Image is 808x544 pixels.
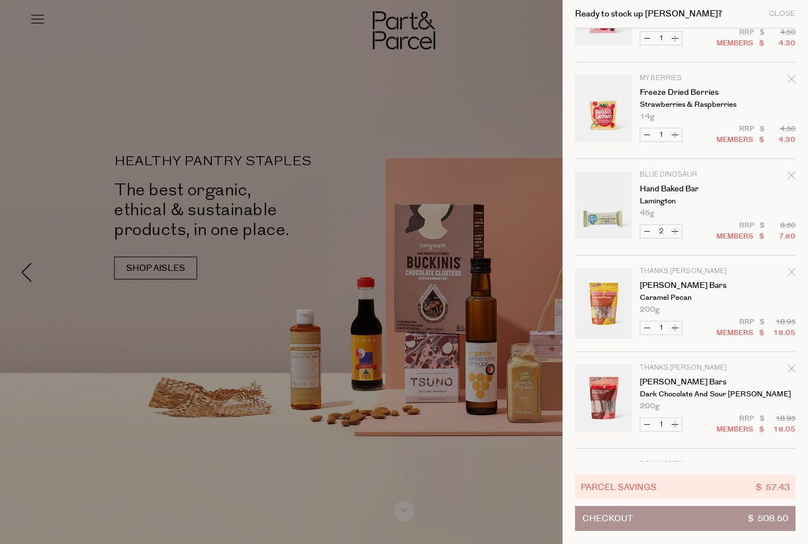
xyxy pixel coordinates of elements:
[756,480,790,493] span: $ 57.43
[788,266,795,282] div: Remove Darl Bars
[654,225,668,238] input: QTY Hand Baked Bar
[640,198,728,205] p: Lamington
[640,378,728,386] a: [PERSON_NAME] Bars
[748,507,788,530] span: $ 508.50
[640,101,728,108] p: Strawberries & Raspberries
[654,128,668,141] input: QTY Freeze Dried Berries
[788,363,795,378] div: Remove Darl Bars
[640,294,728,302] p: Caramel Pecan
[654,321,668,334] input: QTY Darl Bars
[640,210,655,217] span: 45g
[654,418,668,431] input: QTY Darl Bars
[640,461,728,468] p: Raw Honey
[769,10,795,18] div: Close
[788,73,795,89] div: Remove Freeze Dried Berries
[640,185,728,193] a: Hand Baked Bar
[640,391,728,398] p: Dark Chocolate and Sour [PERSON_NAME]
[640,306,660,313] span: 200g
[640,171,728,178] p: Blue Dinosaur
[640,89,728,97] a: Freeze Dried Berries
[581,480,657,493] span: Parcel Savings
[788,459,795,475] div: Remove Raw Organic Honey
[640,403,660,410] span: 200g
[582,507,633,530] span: Checkout
[654,32,668,45] input: QTY Freeze Dried Berries
[575,10,722,18] h2: Ready to stock up [PERSON_NAME]?
[640,113,655,120] span: 14g
[640,268,728,275] p: Thanks [PERSON_NAME]
[640,365,728,371] p: Thanks [PERSON_NAME]
[640,75,728,82] p: My Berries
[640,282,728,290] a: [PERSON_NAME] Bars
[788,170,795,185] div: Remove Hand Baked Bar
[575,506,795,531] button: Checkout$ 508.50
